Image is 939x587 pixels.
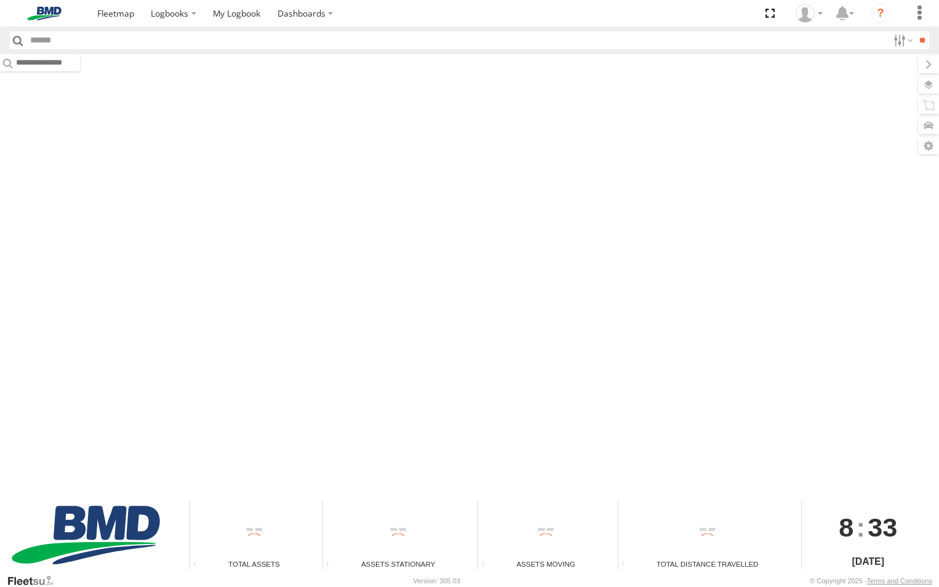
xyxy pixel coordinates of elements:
[414,577,460,585] div: Version: 305.03
[618,560,637,569] div: Total distance travelled by all assets within specified date range and applied filters
[478,559,613,569] div: Assets Moving
[190,559,318,569] div: Total Assets
[889,31,915,49] label: Search Filter Options
[6,506,166,564] img: BMD
[868,501,897,554] span: 33
[810,577,932,585] div: © Copyright 2025 -
[802,501,935,554] div: :
[478,560,497,569] div: Total number of assets current in transit.
[618,559,797,569] div: Total Distance Travelled
[323,560,342,569] div: Total number of assets current stationary.
[791,4,827,23] div: Tahla Moses
[12,7,76,20] img: bmd-logo.svg
[867,577,932,585] a: Terms and Conditions
[839,501,853,554] span: 8
[190,560,209,569] div: Total number of Enabled Assets
[7,575,63,587] a: Visit our Website
[918,137,939,154] label: Map Settings
[323,559,473,569] div: Assets Stationary
[871,4,890,23] i: ?
[802,554,935,569] div: [DATE]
